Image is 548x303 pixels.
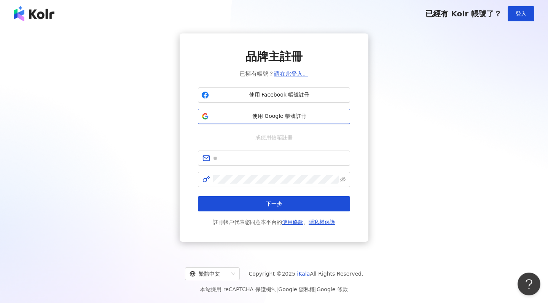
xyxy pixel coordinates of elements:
span: 品牌主註冊 [245,49,303,65]
span: 或使用信箱註冊 [250,133,298,141]
div: 繁體中文 [190,268,228,280]
img: logo [14,6,54,21]
a: Google 條款 [317,286,348,292]
a: Google 隱私權 [278,286,315,292]
button: 下一步 [198,196,350,211]
span: 登入 [516,11,526,17]
iframe: Help Scout Beacon - Open [518,273,540,295]
span: Copyright © 2025 All Rights Reserved. [249,269,363,278]
a: 隱私權保護 [309,219,335,225]
span: | [277,286,279,292]
span: 本站採用 reCAPTCHA 保護機制 [200,285,347,294]
span: 下一步 [266,201,282,207]
button: 使用 Google 帳號註冊 [198,109,350,124]
a: 使用條款 [282,219,303,225]
a: 請在此登入。 [274,70,308,77]
span: 已擁有帳號？ [240,69,308,78]
span: 使用 Google 帳號註冊 [212,113,347,120]
span: 註冊帳戶代表您同意本平台的 、 [213,217,335,227]
span: eye-invisible [340,177,346,182]
a: iKala [297,271,310,277]
button: 登入 [508,6,534,21]
span: | [315,286,317,292]
span: 使用 Facebook 帳號註冊 [212,91,347,99]
button: 使用 Facebook 帳號註冊 [198,87,350,103]
span: 已經有 Kolr 帳號了？ [425,9,502,18]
